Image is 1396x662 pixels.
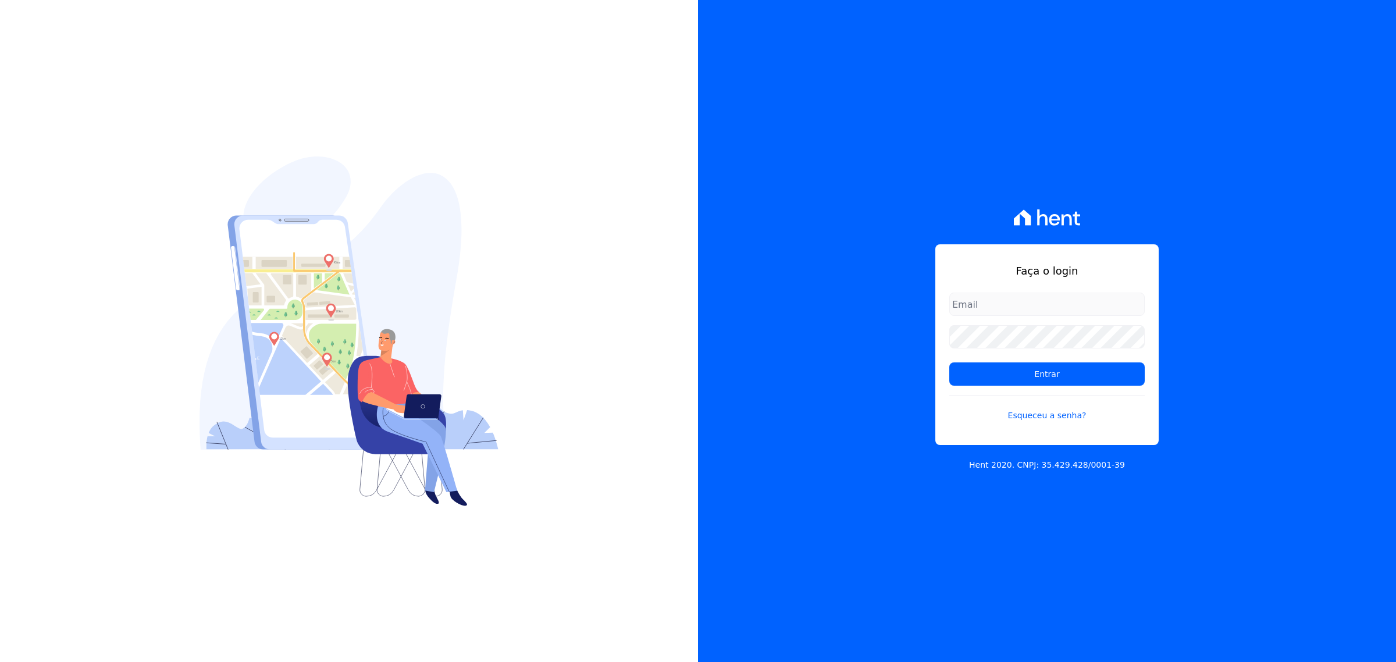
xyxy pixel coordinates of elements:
[949,293,1145,316] input: Email
[949,395,1145,422] a: Esqueceu a senha?
[949,362,1145,386] input: Entrar
[200,156,498,506] img: Login
[949,263,1145,279] h1: Faça o login
[969,459,1125,471] p: Hent 2020. CNPJ: 35.429.428/0001-39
